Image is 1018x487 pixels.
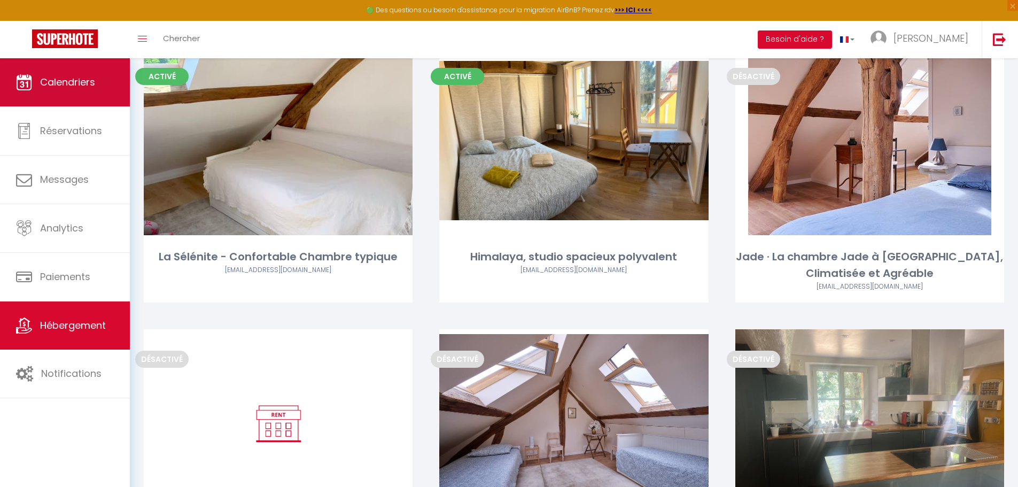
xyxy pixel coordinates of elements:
[735,249,1004,282] div: Jade · La chambre Jade à [GEOGRAPHIC_DATA], Climatisée et Agréable
[163,33,200,44] span: Chercher
[155,21,208,58] a: Chercher
[735,282,1004,292] div: Airbnb
[862,21,982,58] a: ... [PERSON_NAME]
[41,367,102,380] span: Notifications
[871,30,887,47] img: ...
[144,265,413,275] div: Airbnb
[40,221,83,235] span: Analytics
[439,249,708,265] div: Himalaya, studio spacieux polyvalent
[993,33,1006,46] img: logout
[40,75,95,89] span: Calendriers
[40,270,90,283] span: Paiements
[431,68,484,85] span: Activé
[615,5,652,14] a: >>> ICI <<<<
[40,173,89,186] span: Messages
[40,124,102,137] span: Réservations
[727,351,780,368] span: Désactivé
[893,32,968,45] span: [PERSON_NAME]
[439,265,708,275] div: Airbnb
[32,29,98,48] img: Super Booking
[727,68,780,85] span: Désactivé
[431,351,484,368] span: Désactivé
[135,68,189,85] span: Activé
[40,319,106,332] span: Hébergement
[135,351,189,368] span: Désactivé
[144,249,413,265] div: La Sélénite - Confortable Chambre typique
[758,30,832,49] button: Besoin d'aide ?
